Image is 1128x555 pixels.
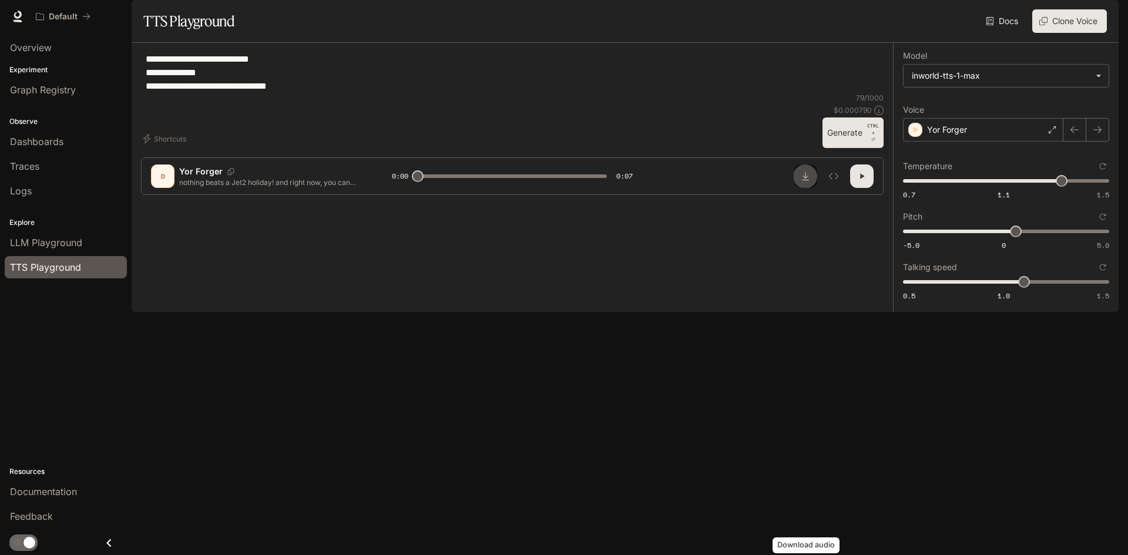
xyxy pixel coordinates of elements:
[1096,160,1109,173] button: Reset to default
[616,170,633,182] span: 0:07
[1002,240,1006,250] span: 0
[794,164,817,188] button: Download audio
[223,168,239,175] button: Copy Voice ID
[179,166,223,177] p: Yor Forger
[903,263,957,271] p: Talking speed
[31,5,96,28] button: All workspaces
[983,9,1023,33] a: Docs
[903,190,915,200] span: 0.7
[773,537,840,553] div: Download audio
[392,170,408,182] span: 0:00
[1032,9,1107,33] button: Clone Voice
[822,117,884,148] button: GenerateCTRL +⏎
[998,190,1010,200] span: 1.1
[153,167,172,186] div: D
[143,9,234,33] h1: TTS Playground
[1096,210,1109,223] button: Reset to default
[141,129,191,148] button: Shortcuts
[927,124,967,136] p: Yor Forger
[867,122,879,143] p: ⏎
[856,93,884,103] p: 79 / 1000
[49,12,78,22] p: Default
[903,213,922,221] p: Pitch
[903,106,924,114] p: Voice
[179,177,364,187] p: nothing beats a Jet2 holiday! and right now, you can save 50 pounds per person!
[1097,240,1109,250] span: 5.0
[903,291,915,301] span: 0.5
[1096,261,1109,274] button: Reset to default
[912,70,1090,82] div: inworld-tts-1-max
[903,52,927,60] p: Model
[822,164,845,188] button: Inspect
[998,291,1010,301] span: 1.0
[903,162,952,170] p: Temperature
[904,65,1109,87] div: inworld-tts-1-max
[834,105,872,115] p: $ 0.000790
[903,240,919,250] span: -5.0
[867,122,879,136] p: CTRL +
[1097,291,1109,301] span: 1.5
[1097,190,1109,200] span: 1.5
